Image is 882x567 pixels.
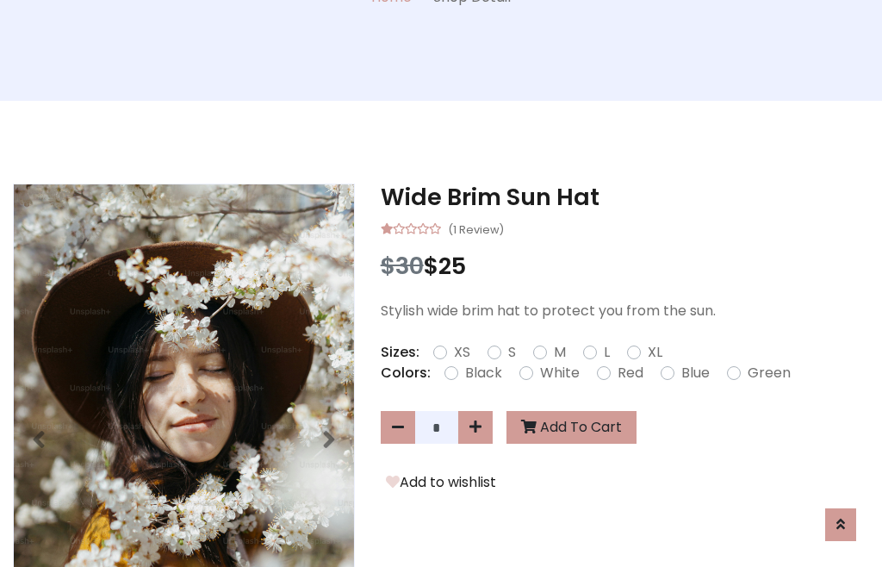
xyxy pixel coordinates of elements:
label: L [604,342,610,363]
button: Add to wishlist [381,471,501,494]
label: Red [618,363,643,383]
h3: Wide Brim Sun Hat [381,184,869,211]
label: M [554,342,566,363]
span: 25 [438,250,466,282]
label: White [540,363,580,383]
label: XS [454,342,470,363]
h3: $ [381,252,869,280]
label: XL [648,342,662,363]
p: Sizes: [381,342,419,363]
label: Green [748,363,791,383]
p: Stylish wide brim hat to protect you from the sun. [381,301,869,321]
label: S [508,342,516,363]
label: Blue [681,363,710,383]
span: $30 [381,250,424,282]
label: Black [465,363,502,383]
small: (1 Review) [448,218,504,239]
p: Colors: [381,363,431,383]
button: Add To Cart [506,411,637,444]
